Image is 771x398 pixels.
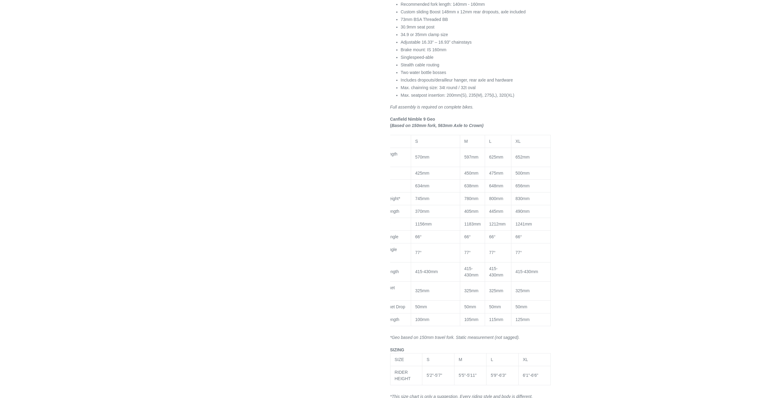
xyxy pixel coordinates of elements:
[516,183,530,188] span: 656mm
[415,171,430,176] span: 425mm
[464,317,479,322] span: 105mm
[460,135,485,148] td: M
[401,78,513,82] span: Includes dropouts/derailleur hanger, rear axle and hardware
[516,269,538,274] span: 415-430mm
[485,135,511,148] td: L
[489,171,503,176] span: 475mm
[395,356,418,363] div: SIZE
[401,93,514,98] span: Max. seatpost insertion: 200mm(S), 235(M), 275(L), 320(XL)
[401,17,448,22] span: 73mm BSA Threaded BB
[489,155,503,159] span: 625mm
[491,372,514,379] div: 5'9"-6'3"
[415,269,438,274] span: 415-430mm
[489,183,503,188] span: 648mm
[401,2,485,7] span: Recommended fork length: 140mm - 160mm
[464,234,471,239] span: 66°
[516,288,530,293] span: 325mm
[411,135,460,148] td: S
[464,196,479,201] span: 780mm
[489,222,506,226] span: 1212mm
[415,234,422,239] span: 66°
[489,304,501,309] span: 50mm
[464,288,479,293] span: 325mm
[395,369,418,382] div: RIDER HEIGHT
[516,155,530,159] span: 652mm
[415,209,430,214] span: 370mm
[401,69,551,76] li: Two water bottle bosses
[415,250,422,255] span: 77°
[489,196,503,201] span: 800mm
[489,234,496,239] span: 66°
[464,304,476,309] span: 50mm
[489,209,503,214] span: 445mm
[401,9,526,14] span: Custom sliding Boost 148mm x 12mm rear dropouts, axle included
[390,105,474,109] em: Full assembly is required on complete bikes.
[459,372,482,379] div: 5'5"-5'11"
[422,353,454,366] td: S
[390,335,520,340] i: *Geo based on 150mm travel fork. Static measurement (not sagged).
[516,234,522,239] span: 66°
[464,183,479,188] span: 638mm
[464,155,479,159] span: 597mm
[464,209,479,214] span: 405mm
[489,288,503,293] span: 325mm
[489,266,503,277] span: 415-430mm
[401,47,551,53] li: Brake mount: IS 160mm
[489,250,496,255] span: 77°
[489,317,503,322] span: 115mm
[516,171,530,176] span: 500mm
[516,222,532,226] span: 1241mm
[415,155,430,159] span: 570mm
[401,25,434,29] span: 30.9mm seat post
[523,356,546,363] div: XL
[464,250,471,255] span: 77°
[415,183,430,188] span: 634mm
[401,62,440,67] span: Stealth cable routing
[464,171,479,176] span: 450mm
[415,222,432,226] span: 1156mm
[366,234,398,239] span: Head Tube Angle
[415,317,430,322] span: 100mm
[516,317,530,322] span: 125mm
[459,356,482,363] div: M
[516,304,527,309] span: 50mm
[516,196,530,201] span: 830mm
[401,85,476,90] span: Max. chainring size: 34t round / 32t oval
[415,288,430,293] span: 325mm
[464,222,481,226] span: 1183mm
[491,356,514,363] div: L
[391,123,484,128] i: Based on 150mm fork, 563mm Axle to Crown)
[415,304,427,309] span: 50mm
[464,266,479,277] span: 415-430mm
[401,32,448,37] span: 34.9 or 35mm clamp size
[523,372,546,379] div: 6'1"-6'6"
[390,117,435,128] b: Canfield Nimble 9 Geo (
[390,347,404,352] span: SIZING
[511,135,550,148] td: XL
[401,40,472,45] span: Adjustable 16.33“ – 16.93” chainstays
[401,55,434,60] span: Singlespeed-able
[516,250,522,255] span: 77°
[415,196,430,201] span: 745mm
[516,209,530,214] span: 490mm
[427,372,450,379] div: 5'2"-5'7"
